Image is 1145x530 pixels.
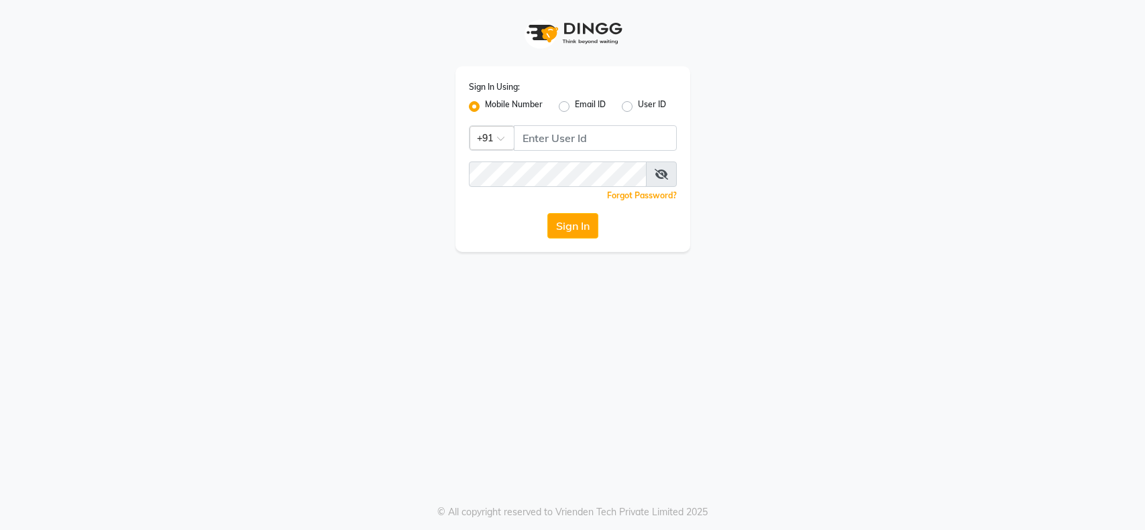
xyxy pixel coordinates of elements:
[607,190,677,200] a: Forgot Password?
[575,98,606,115] label: Email ID
[485,98,543,115] label: Mobile Number
[514,125,677,151] input: Username
[469,81,520,93] label: Sign In Using:
[547,213,598,239] button: Sign In
[638,98,666,115] label: User ID
[469,161,647,187] input: Username
[519,13,626,53] img: logo1.svg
